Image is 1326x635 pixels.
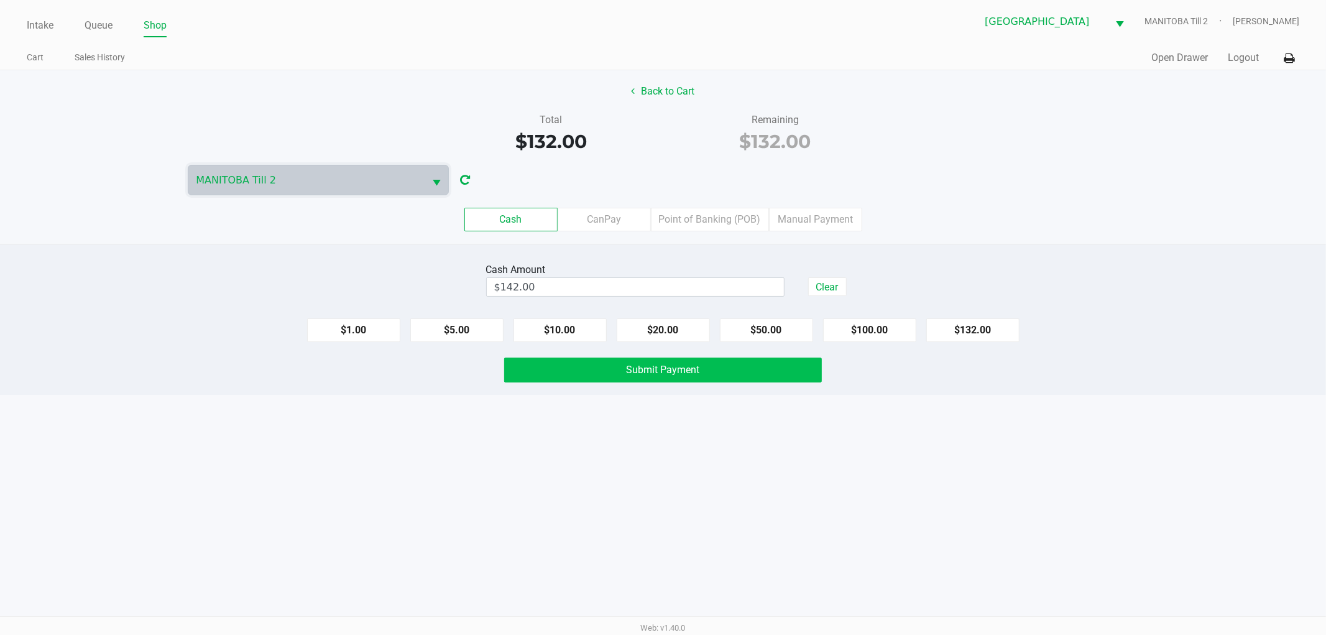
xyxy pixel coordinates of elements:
[75,50,125,65] a: Sales History
[641,623,686,633] span: Web: v1.40.0
[27,50,44,65] a: Cart
[673,127,878,155] div: $132.00
[504,358,822,382] button: Submit Payment
[486,262,551,277] div: Cash Amount
[624,80,703,103] button: Back to Cart
[307,318,400,342] button: $1.00
[1108,7,1131,36] button: Select
[1228,50,1259,65] button: Logout
[823,318,916,342] button: $100.00
[673,113,878,127] div: Remaining
[926,318,1020,342] button: $132.00
[617,318,710,342] button: $20.00
[448,127,654,155] div: $132.00
[144,17,167,34] a: Shop
[464,208,558,231] label: Cash
[196,173,417,188] span: MANITOBA Till 2
[513,318,607,342] button: $10.00
[85,17,113,34] a: Queue
[410,318,504,342] button: $5.00
[1144,15,1233,28] span: MANITOBA Till 2
[425,165,448,195] button: Select
[651,208,769,231] label: Point of Banking (POB)
[720,318,813,342] button: $50.00
[558,208,651,231] label: CanPay
[627,364,700,376] span: Submit Payment
[985,14,1100,29] span: [GEOGRAPHIC_DATA]
[448,113,654,127] div: Total
[27,17,53,34] a: Intake
[1233,15,1299,28] span: [PERSON_NAME]
[1151,50,1208,65] button: Open Drawer
[808,277,847,296] button: Clear
[769,208,862,231] label: Manual Payment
